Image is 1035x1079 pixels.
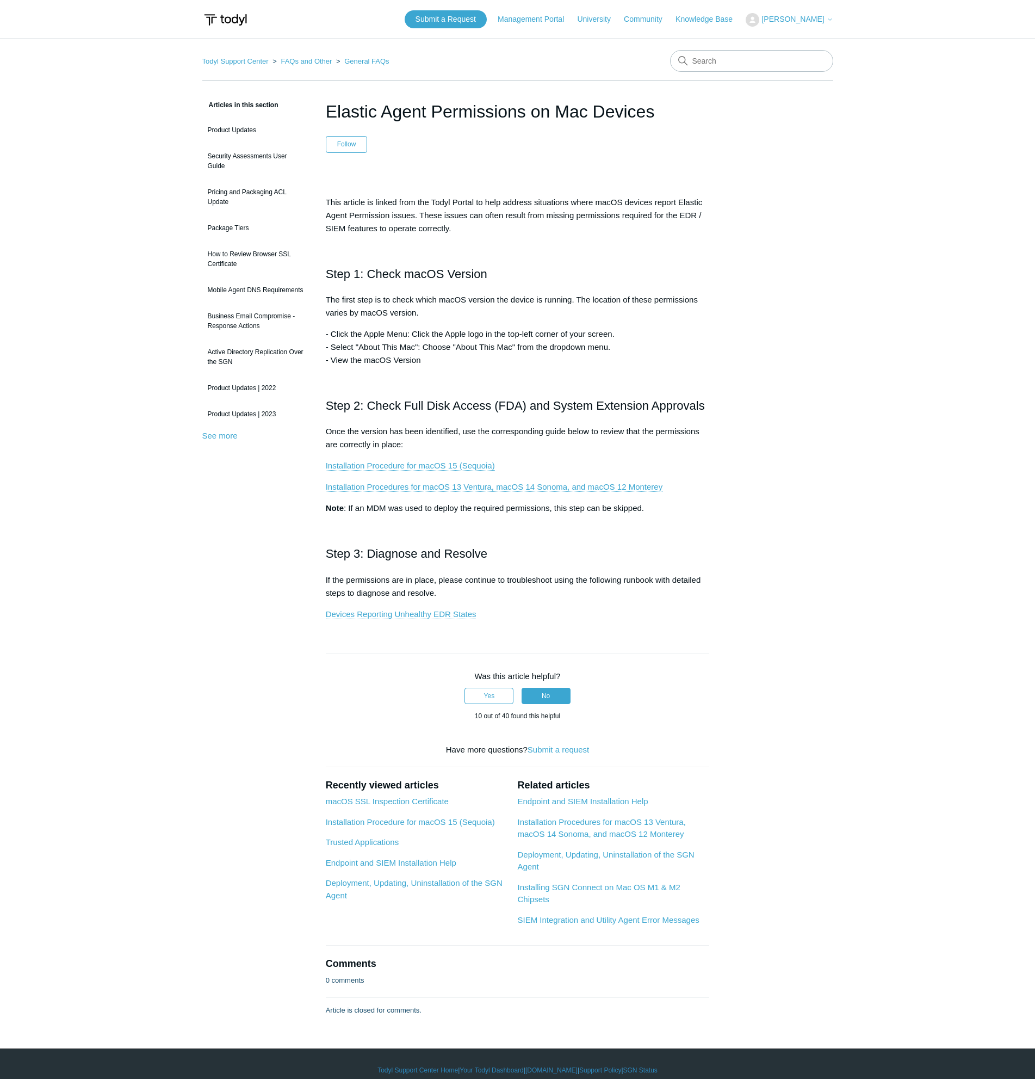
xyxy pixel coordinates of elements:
[326,264,710,283] h2: Step 1: Check macOS Version
[464,688,513,704] button: This article was helpful
[326,425,710,451] p: Once the version has been identified, use the corresponding guide below to review that the permis...
[517,850,694,872] a: Deployment, Updating, Uninstallation of the SGN Agent
[281,57,332,65] a: FAQs and Other
[577,14,621,25] a: University
[326,293,710,319] p: The first step is to check which macOS version the device is running. The location of these permi...
[528,745,589,754] a: Submit a request
[522,688,571,704] button: This article was not helpful
[475,712,560,720] span: 10 out of 40 found this helpful
[202,342,309,372] a: Active Directory Replication Over the SGN
[326,837,399,847] a: Trusted Applications
[326,544,710,563] h2: Step 3: Diagnose and Resolve
[334,57,389,65] li: General FAQs
[344,57,389,65] a: General FAQs
[326,196,710,235] p: This article is linked from the Todyl Portal to help address situations where macOS devices repor...
[326,778,507,793] h2: Recently viewed articles
[326,609,476,619] a: Devices Reporting Unhealthy EDR States
[202,120,309,140] a: Product Updates
[326,858,456,867] a: Endpoint and SIEM Installation Help
[498,14,575,25] a: Management Portal
[326,482,662,492] a: Installation Procedures for macOS 13 Ventura, macOS 14 Sonoma, and macOS 12 Monterey
[326,817,495,827] a: Installation Procedure for macOS 15 (Sequoia)
[202,146,309,176] a: Security Assessments User Guide
[326,461,495,471] a: Installation Procedure for macOS 15 (Sequoia)
[326,744,710,756] div: Have more questions?
[202,218,309,238] a: Package Tiers
[202,57,271,65] li: Todyl Support Center
[326,98,710,125] h1: Elastic Agent Permissions on Mac Devices
[202,378,309,398] a: Product Updates | 2022
[517,883,680,904] a: Installing SGN Connect on Mac OS M1 & M2 Chipsets
[377,1065,458,1075] a: Todyl Support Center Home
[675,14,743,25] a: Knowledge Base
[475,671,561,681] span: Was this article helpful?
[326,1005,422,1016] p: Article is closed for comments.
[326,797,449,806] a: macOS SSL Inspection Certificate
[202,431,238,440] a: See more
[326,878,503,900] a: Deployment, Updating, Uninstallation of the SGN Agent
[202,404,309,424] a: Product Updates | 2023
[761,15,824,23] span: [PERSON_NAME]
[525,1065,578,1075] a: [DOMAIN_NAME]
[405,10,487,28] a: Submit a Request
[326,502,710,515] p: : If an MDM was used to deploy the required permissions, this step can be skipped.
[202,306,309,336] a: Business Email Compromise - Response Actions
[326,503,344,513] strong: Note
[623,1065,658,1075] a: SGN Status
[517,797,648,806] a: Endpoint and SIEM Installation Help
[202,101,278,109] span: Articles in this section
[517,915,699,924] a: SIEM Integration and Utility Agent Error Messages
[326,328,710,367] p: - Click the Apple Menu: Click the Apple logo in the top-left corner of your screen. - Select "Abo...
[624,14,673,25] a: Community
[746,13,833,27] button: [PERSON_NAME]
[326,574,710,600] p: If the permissions are in place, please continue to troubleshoot using the following runbook with...
[517,778,709,793] h2: Related articles
[670,50,833,72] input: Search
[517,817,685,839] a: Installation Procedures for macOS 13 Ventura, macOS 14 Sonoma, and macOS 12 Monterey
[202,1065,833,1075] div: | | | |
[326,136,368,152] button: Follow Article
[270,57,334,65] li: FAQs and Other
[202,280,309,300] a: Mobile Agent DNS Requirements
[202,182,309,212] a: Pricing and Packaging ACL Update
[202,244,309,274] a: How to Review Browser SSL Certificate
[326,975,364,986] p: 0 comments
[579,1065,621,1075] a: Support Policy
[202,57,269,65] a: Todyl Support Center
[460,1065,523,1075] a: Your Todyl Dashboard
[326,957,710,971] h2: Comments
[202,10,249,30] img: Todyl Support Center Help Center home page
[326,396,710,415] h2: Step 2: Check Full Disk Access (FDA) and System Extension Approvals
